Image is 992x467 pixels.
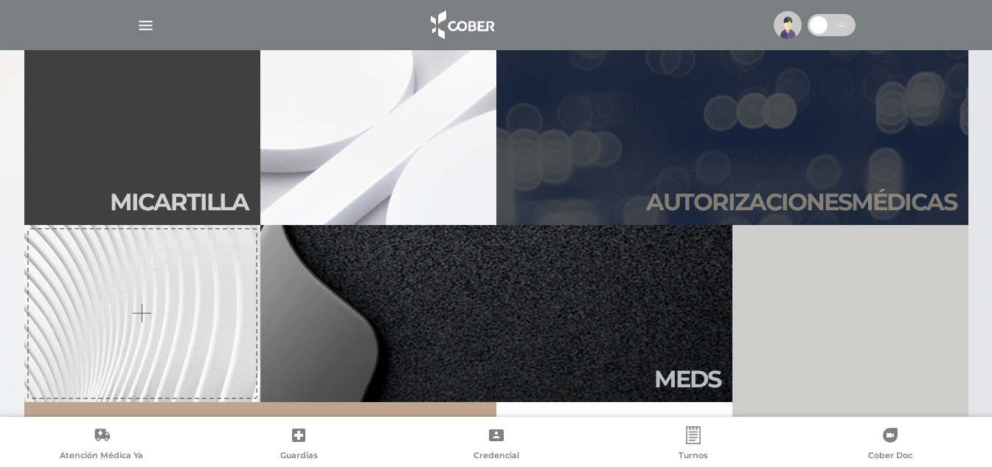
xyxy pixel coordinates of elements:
[280,450,318,463] span: Guardias
[3,426,200,464] a: Atención Médica Ya
[496,48,968,225] a: Autorizacionesmédicas
[423,7,500,43] img: logo_cober_home-white.png
[136,16,155,35] img: Cober_menu-lines-white.svg
[260,225,732,402] a: Meds
[654,365,721,393] h2: Meds
[110,188,249,216] h2: Mi car tilla
[24,48,260,225] a: Micartilla
[60,450,143,463] span: Atención Médica Ya
[679,450,708,463] span: Turnos
[474,450,519,463] span: Credencial
[868,450,912,463] span: Cober Doc
[594,426,791,464] a: Turnos
[200,426,397,464] a: Guardias
[774,11,802,39] img: profile-placeholder.svg
[792,426,989,464] a: Cober Doc
[646,188,957,216] h2: Autori zaciones médicas
[398,426,594,464] a: Credencial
